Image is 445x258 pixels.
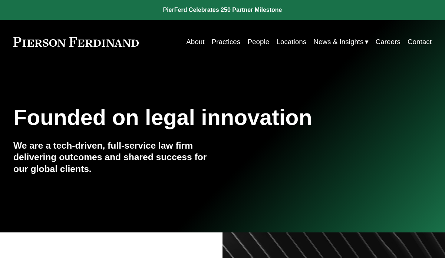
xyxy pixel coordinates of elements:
a: Careers [376,35,400,49]
span: News & Insights [313,36,363,48]
h1: Founded on legal innovation [13,105,362,130]
a: folder dropdown [313,35,368,49]
a: Locations [276,35,306,49]
a: Practices [212,35,241,49]
a: Contact [408,35,432,49]
a: People [247,35,269,49]
a: About [186,35,204,49]
h4: We are a tech-driven, full-service law firm delivering outcomes and shared success for our global... [13,140,222,175]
